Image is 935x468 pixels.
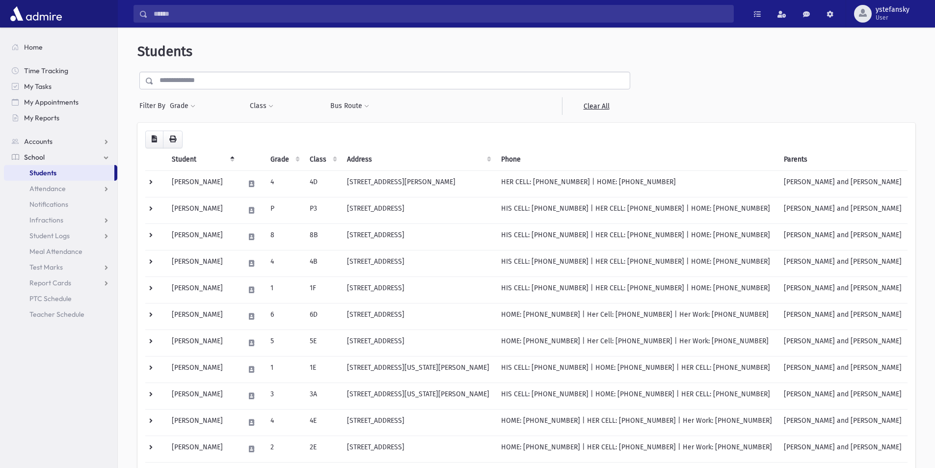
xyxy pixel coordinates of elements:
td: 4 [265,170,304,197]
td: 3 [265,383,304,409]
td: [PERSON_NAME] and [PERSON_NAME] [778,250,908,276]
a: School [4,149,117,165]
span: Home [24,43,43,52]
td: 8B [304,223,341,250]
a: Infractions [4,212,117,228]
td: 2E [304,436,341,462]
td: [PERSON_NAME] and [PERSON_NAME] [778,303,908,330]
td: 4B [304,250,341,276]
span: My Tasks [24,82,52,91]
a: My Reports [4,110,117,126]
td: [STREET_ADDRESS] [341,303,495,330]
button: Print [163,131,183,148]
a: Time Tracking [4,63,117,79]
td: [STREET_ADDRESS] [341,250,495,276]
td: [PERSON_NAME] [166,409,239,436]
th: Parents [778,148,908,171]
a: Test Marks [4,259,117,275]
td: HIS CELL: [PHONE_NUMBER] | HOME: [PHONE_NUMBER] | HER CELL: [PHONE_NUMBER] [495,383,778,409]
td: 4E [304,409,341,436]
td: 2 [265,436,304,462]
td: [PERSON_NAME] and [PERSON_NAME] [778,356,908,383]
td: P [265,197,304,223]
span: Filter By [139,101,169,111]
td: [PERSON_NAME] [166,303,239,330]
span: Report Cards [29,278,71,287]
a: Notifications [4,196,117,212]
a: My Tasks [4,79,117,94]
span: Students [29,168,56,177]
a: Student Logs [4,228,117,244]
td: [PERSON_NAME] [166,276,239,303]
td: 5E [304,330,341,356]
td: P3 [304,197,341,223]
a: Meal Attendance [4,244,117,259]
a: Teacher Schedule [4,306,117,322]
td: HER CELL: [PHONE_NUMBER] | HOME: [PHONE_NUMBER] [495,170,778,197]
span: PTC Schedule [29,294,72,303]
td: HOME: [PHONE_NUMBER] | HER CELL: [PHONE_NUMBER] | Her Work: [PHONE_NUMBER] [495,436,778,462]
td: [PERSON_NAME] [166,436,239,462]
span: Infractions [29,216,63,224]
span: Test Marks [29,263,63,272]
td: 5 [265,330,304,356]
td: [STREET_ADDRESS][PERSON_NAME] [341,170,495,197]
td: [STREET_ADDRESS] [341,409,495,436]
a: PTC Schedule [4,291,117,306]
a: Students [4,165,114,181]
td: [PERSON_NAME] and [PERSON_NAME] [778,276,908,303]
td: 8 [265,223,304,250]
span: School [24,153,45,162]
td: [PERSON_NAME] [166,223,239,250]
span: Attendance [29,184,66,193]
td: [STREET_ADDRESS] [341,330,495,356]
td: 6 [265,303,304,330]
td: [PERSON_NAME] and [PERSON_NAME] [778,383,908,409]
td: 4 [265,409,304,436]
th: Phone [495,148,778,171]
img: AdmirePro [8,4,64,24]
td: 1 [265,276,304,303]
input: Search [148,5,733,23]
th: Class: activate to sort column ascending [304,148,341,171]
a: Attendance [4,181,117,196]
td: [STREET_ADDRESS][US_STATE][PERSON_NAME] [341,383,495,409]
td: [PERSON_NAME] and [PERSON_NAME] [778,330,908,356]
td: HIS CELL: [PHONE_NUMBER] | HER CELL: [PHONE_NUMBER] | HOME: [PHONE_NUMBER] [495,197,778,223]
td: [PERSON_NAME] [166,356,239,383]
td: HOME: [PHONE_NUMBER] | HER CELL: [PHONE_NUMBER] | Her Work: [PHONE_NUMBER] [495,409,778,436]
button: Grade [169,97,196,115]
td: [STREET_ADDRESS] [341,223,495,250]
td: [PERSON_NAME] [166,250,239,276]
span: My Appointments [24,98,79,107]
td: [PERSON_NAME] and [PERSON_NAME] [778,197,908,223]
span: Notifications [29,200,68,209]
td: [PERSON_NAME] and [PERSON_NAME] [778,436,908,462]
th: Address: activate to sort column ascending [341,148,495,171]
td: HOME: [PHONE_NUMBER] | Her Cell: [PHONE_NUMBER] | Her Work: [PHONE_NUMBER] [495,303,778,330]
td: 4 [265,250,304,276]
td: 4D [304,170,341,197]
td: [PERSON_NAME] and [PERSON_NAME] [778,170,908,197]
a: Home [4,39,117,55]
td: [STREET_ADDRESS] [341,436,495,462]
span: Student Logs [29,231,70,240]
td: [STREET_ADDRESS] [341,276,495,303]
td: [PERSON_NAME] [166,383,239,409]
span: Students [137,43,192,59]
td: HIS CELL: [PHONE_NUMBER] | HER CELL: [PHONE_NUMBER] | HOME: [PHONE_NUMBER] [495,250,778,276]
span: Teacher Schedule [29,310,84,319]
td: 1F [304,276,341,303]
td: [PERSON_NAME] and [PERSON_NAME] [778,409,908,436]
a: Report Cards [4,275,117,291]
span: Time Tracking [24,66,68,75]
td: HIS CELL: [PHONE_NUMBER] | HER CELL: [PHONE_NUMBER] | HOME: [PHONE_NUMBER] [495,223,778,250]
th: Grade: activate to sort column ascending [265,148,304,171]
td: [PERSON_NAME] [166,197,239,223]
td: [PERSON_NAME] [166,170,239,197]
td: 3A [304,383,341,409]
th: Student: activate to sort column descending [166,148,239,171]
span: Accounts [24,137,53,146]
span: Meal Attendance [29,247,82,256]
td: [PERSON_NAME] and [PERSON_NAME] [778,223,908,250]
